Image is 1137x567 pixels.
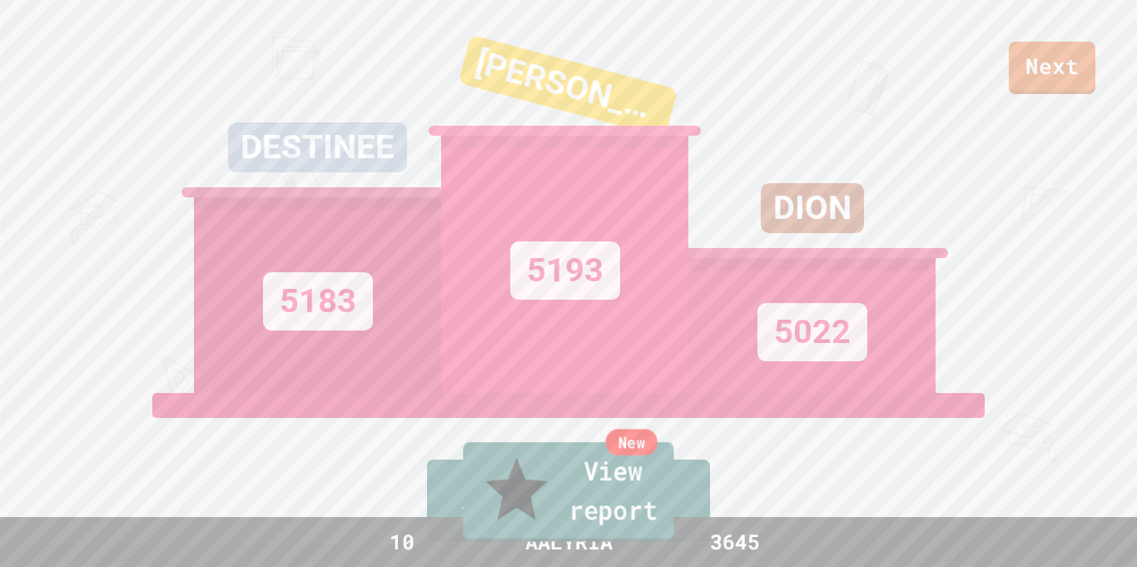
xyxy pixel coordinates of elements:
div: 5022 [757,303,867,361]
a: View report [463,442,673,542]
div: 5183 [263,272,373,331]
div: DION [761,183,864,233]
div: [PERSON_NAME] [458,35,678,138]
div: DESTINEE [228,122,407,172]
div: 5193 [510,241,620,300]
div: New [606,429,658,455]
a: Next [1009,42,1095,94]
